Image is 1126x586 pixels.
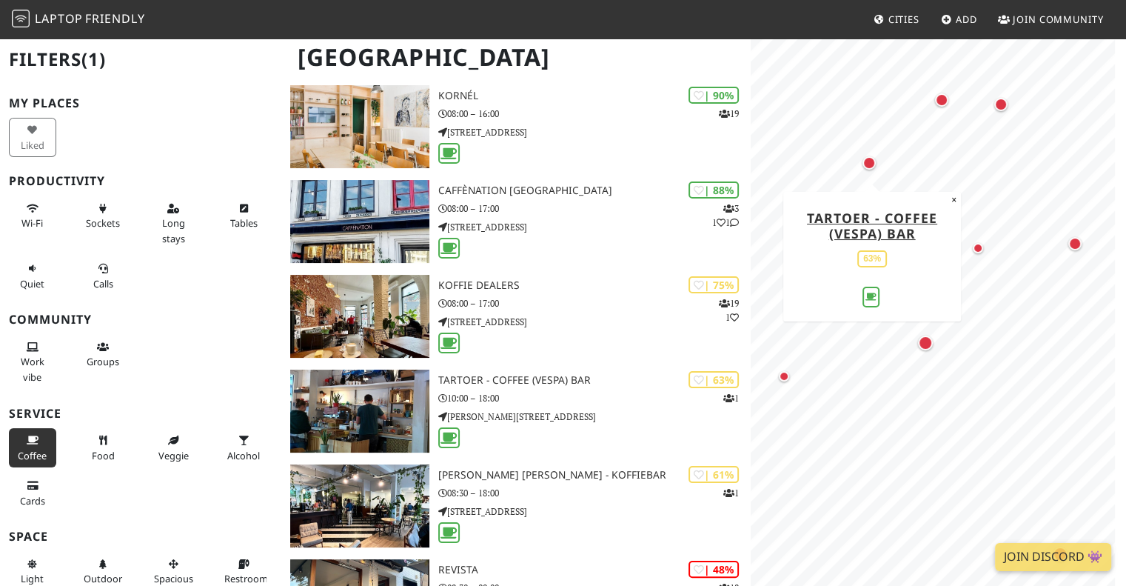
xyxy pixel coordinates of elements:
[20,277,44,290] span: Quiet
[281,370,751,453] a: Tartoer - Coffee (Vespa) Bar | 63% 1 Tartoer - Coffee (Vespa) Bar 10:00 – 18:00 [PERSON_NAME][STR...
[290,370,429,453] img: Tartoer - Coffee (Vespa) Bar
[438,410,751,424] p: [PERSON_NAME][STREET_ADDRESS]
[9,428,56,467] button: Coffee
[438,469,751,482] h3: [PERSON_NAME] [PERSON_NAME] - Koffiebar
[150,196,197,250] button: Long stays
[79,428,127,467] button: Food
[12,7,145,33] a: LaptopFriendly LaptopFriendly
[688,561,739,578] div: | 48%
[438,202,751,216] p: 08:00 – 17:00
[807,209,937,242] a: Tartoer - Coffee (Vespa) Bar
[779,371,797,389] div: Map marker
[281,465,751,547] a: Cuperus Horsey - Koffiebar | 61% 1 [PERSON_NAME] [PERSON_NAME] - Koffiebar 08:30 – 18:00 [STREET_...
[18,449,47,462] span: Coffee
[712,202,739,230] p: 3 1 1
[162,216,185,244] span: Long stays
[688,371,739,388] div: | 63%
[438,391,751,405] p: 10:00 – 18:00
[9,313,272,327] h3: Community
[1013,13,1104,26] span: Join Community
[9,530,272,544] h3: Space
[281,85,751,168] a: Kornél | 90% 19 Kornél 08:00 – 16:00 [STREET_ADDRESS]
[688,466,739,483] div: | 61%
[87,355,119,368] span: Group tables
[290,180,429,263] img: Caffènation Antwerp City Center
[438,279,751,292] h3: Koffie Dealers
[935,93,954,113] div: Map marker
[9,174,272,188] h3: Productivity
[9,256,56,296] button: Quiet
[21,572,44,585] span: Natural light
[992,6,1110,33] a: Join Community
[956,13,977,26] span: Add
[9,96,272,110] h3: My Places
[868,6,925,33] a: Cities
[723,391,739,405] p: 1
[9,196,56,236] button: Wi-Fi
[1068,237,1088,256] div: Map marker
[20,494,45,507] span: Credit cards
[286,37,748,78] h1: [GEOGRAPHIC_DATA]
[224,572,268,585] span: Restroom
[21,216,43,230] span: Stable Wi-Fi
[9,37,272,82] h2: Filters
[220,428,267,467] button: Alcohol
[79,256,127,296] button: Calls
[35,10,83,27] span: Laptop
[947,192,961,208] button: Close popup
[290,85,429,168] img: Kornél
[688,182,739,199] div: | 88%
[438,486,751,500] p: 08:30 – 18:00
[81,47,106,71] span: (1)
[723,486,739,500] p: 1
[438,107,751,121] p: 08:00 – 16:00
[857,250,887,267] div: 63%
[994,98,1013,117] div: Map marker
[12,10,30,27] img: LaptopFriendly
[79,335,127,374] button: Groups
[21,355,44,383] span: People working
[86,216,120,230] span: Power sockets
[9,473,56,513] button: Cards
[150,428,197,467] button: Veggie
[92,449,115,462] span: Food
[438,315,751,329] p: [STREET_ADDRESS]
[158,449,189,462] span: Veggie
[154,572,193,585] span: Spacious
[9,407,272,421] h3: Service
[85,10,144,27] span: Friendly
[862,156,882,176] div: Map marker
[719,107,739,121] p: 19
[438,564,751,576] h3: Revista
[438,184,751,197] h3: Caffènation [GEOGRAPHIC_DATA]
[973,243,991,261] div: Map marker
[438,220,751,234] p: [STREET_ADDRESS]
[438,505,751,519] p: [STREET_ADDRESS]
[93,277,113,290] span: Video/audio calls
[688,276,739,293] div: | 75%
[290,275,429,358] img: Koffie Dealers
[918,336,939,356] div: Map marker
[79,196,127,236] button: Sockets
[438,90,751,102] h3: Kornél
[220,196,267,236] button: Tables
[281,275,751,358] a: Koffie Dealers | 75% 191 Koffie Dealers 08:00 – 17:00 [STREET_ADDRESS]
[230,216,258,230] span: Work-friendly tables
[227,449,260,462] span: Alcohol
[888,13,919,26] span: Cities
[281,180,751,263] a: Caffènation Antwerp City Center | 88% 311 Caffènation [GEOGRAPHIC_DATA] 08:00 – 17:00 [STREET_ADD...
[9,335,56,389] button: Work vibe
[84,572,122,585] span: Outdoor area
[719,296,739,324] p: 19 1
[290,465,429,547] img: Cuperus Horsey - Koffiebar
[438,374,751,387] h3: Tartoer - Coffee (Vespa) Bar
[935,6,983,33] a: Add
[438,296,751,310] p: 08:00 – 17:00
[438,125,751,139] p: [STREET_ADDRESS]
